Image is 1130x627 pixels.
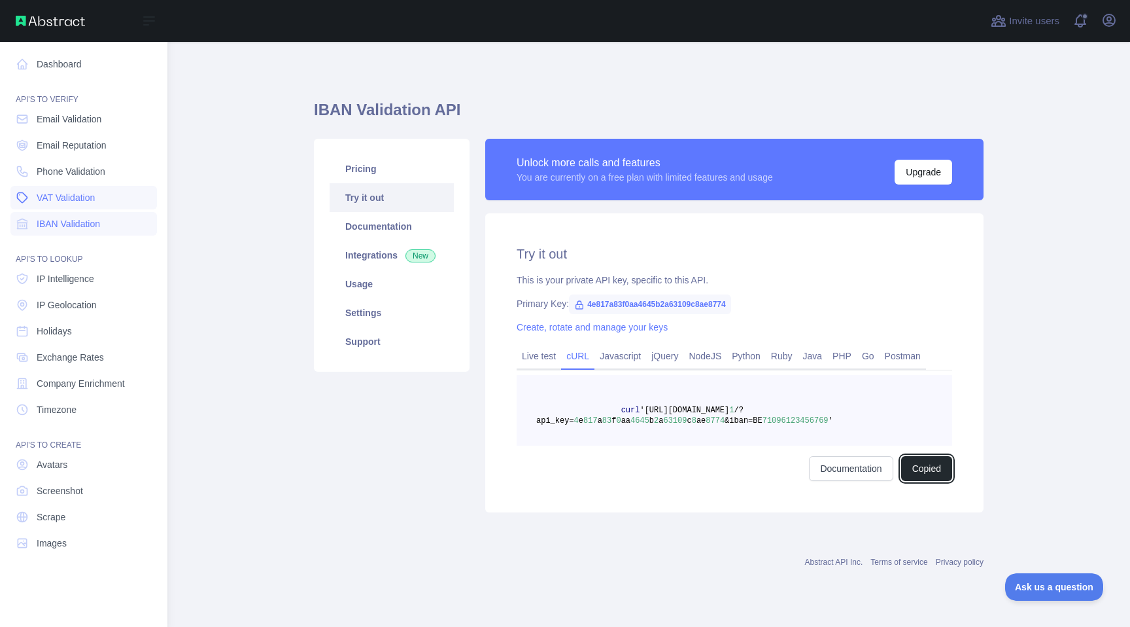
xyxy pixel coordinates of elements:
a: Support [330,327,454,356]
span: Phone Validation [37,165,105,178]
span: 63109 [663,416,687,425]
span: b [649,416,654,425]
span: Screenshot [37,484,83,497]
a: Abstract API Inc. [805,558,863,567]
span: 8 [692,416,696,425]
span: New [405,249,436,262]
span: Company Enrichment [37,377,125,390]
a: VAT Validation [10,186,157,209]
span: Timezone [37,403,77,416]
span: IP Geolocation [37,298,97,312]
span: 4e817a83f0aa4645b2a63109c8ae8774 [569,295,731,314]
span: Scrape [37,511,65,524]
a: Ruby [766,346,798,367]
a: Python [727,346,766,367]
button: Invite users [988,10,1062,31]
span: 0 [616,416,621,425]
span: Holidays [37,325,72,338]
a: Email Validation [10,107,157,131]
span: 71096123456769 [762,416,829,425]
a: IP Intelligence [10,267,157,291]
span: IBAN Validation [37,217,100,230]
span: c [687,416,691,425]
span: f [611,416,616,425]
span: 1 [729,406,734,415]
a: Scrape [10,505,157,529]
a: Usage [330,270,454,298]
span: 4645 [630,416,649,425]
a: NodeJS [683,346,727,367]
a: cURL [561,346,594,367]
span: ' [829,416,833,425]
a: Phone Validation [10,160,157,183]
a: Privacy policy [936,558,984,567]
span: 4 [574,416,579,425]
span: e [579,416,583,425]
h1: IBAN Validation API [314,99,984,131]
div: Primary Key: [517,297,952,310]
div: API'S TO CREATE [10,424,157,450]
a: Timezone [10,398,157,421]
a: Java [798,346,828,367]
a: Holidays [10,319,157,343]
span: Invite users [1009,14,1059,29]
div: API'S TO VERIFY [10,79,157,105]
button: Upgrade [895,160,952,185]
a: Avatars [10,453,157,476]
a: Integrations New [330,241,454,270]
span: IP Intelligence [37,272,94,285]
a: IP Geolocation [10,293,157,317]
iframe: Toggle Customer Support [1005,573,1104,601]
a: Images [10,531,157,555]
a: Create, rotate and manage your keys [517,322,668,332]
span: Avatars [37,458,67,471]
div: You are currently on a free plan with limited features and usage [517,171,773,184]
a: Live test [517,346,561,367]
a: Documentation [330,212,454,241]
img: Abstract API [16,16,85,26]
span: curl [621,406,640,415]
span: 83 [602,416,611,425]
span: 817 [583,416,598,425]
a: Documentation [809,456,893,481]
a: Dashboard [10,52,157,76]
a: Postman [880,346,926,367]
span: '[URL][DOMAIN_NAME] [640,406,729,415]
span: Email Reputation [37,139,107,152]
h2: Try it out [517,245,952,263]
a: Pricing [330,154,454,183]
div: This is your private API key, specific to this API. [517,274,952,287]
a: jQuery [646,346,683,367]
span: 2 [654,416,659,425]
a: PHP [827,346,857,367]
button: Copied [901,456,952,481]
a: Screenshot [10,479,157,503]
span: VAT Validation [37,191,95,204]
span: Images [37,537,67,550]
a: Try it out [330,183,454,212]
span: aa [621,416,630,425]
a: Terms of service [870,558,927,567]
span: Email Validation [37,113,101,126]
span: 8774 [706,416,725,425]
span: ae [696,416,706,425]
a: Settings [330,298,454,327]
a: IBAN Validation [10,212,157,236]
span: a [598,416,602,425]
a: Go [857,346,880,367]
div: Unlock more calls and features [517,155,773,171]
a: Javascript [594,346,646,367]
div: API'S TO LOOKUP [10,238,157,264]
a: Exchange Rates [10,346,157,369]
a: Email Reputation [10,134,157,157]
span: Exchange Rates [37,351,104,364]
a: Company Enrichment [10,372,157,395]
span: &iban=BE [725,416,762,425]
span: a [659,416,663,425]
